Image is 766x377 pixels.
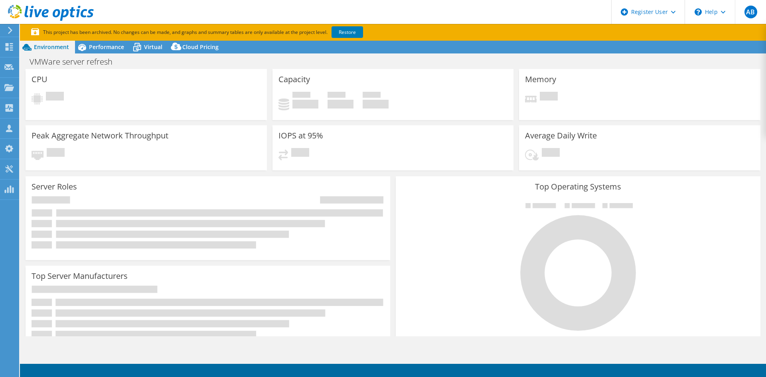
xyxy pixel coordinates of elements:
span: Free [328,92,345,100]
span: AB [744,6,757,18]
h3: Memory [525,75,556,84]
span: Virtual [144,43,162,51]
a: Restore [332,26,363,38]
h4: 0 GiB [363,100,389,109]
h3: Server Roles [32,182,77,191]
h3: CPU [32,75,47,84]
span: Pending [542,148,560,159]
span: Pending [46,92,64,103]
span: Cloud Pricing [182,43,219,51]
h3: Top Operating Systems [402,182,754,191]
span: Environment [34,43,69,51]
span: Performance [89,43,124,51]
span: Pending [540,92,558,103]
span: Pending [47,148,65,159]
svg: \n [695,8,702,16]
h3: Average Daily Write [525,131,597,140]
h1: VMWare server refresh [26,57,125,66]
h3: Top Server Manufacturers [32,272,128,280]
p: This project has been archived. No changes can be made, and graphs and summary tables are only av... [31,28,422,37]
h3: IOPS at 95% [278,131,323,140]
span: Total [363,92,381,100]
h4: 0 GiB [292,100,318,109]
h4: 0 GiB [328,100,353,109]
h3: Peak Aggregate Network Throughput [32,131,168,140]
span: Used [292,92,310,100]
span: Pending [291,148,309,159]
h3: Capacity [278,75,310,84]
